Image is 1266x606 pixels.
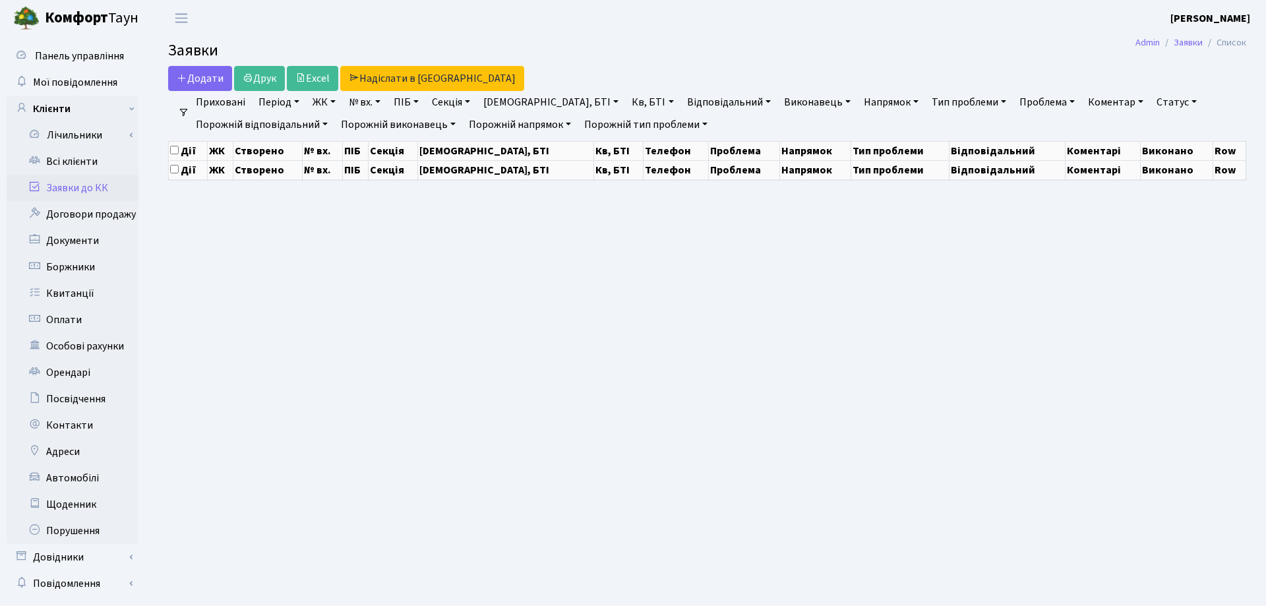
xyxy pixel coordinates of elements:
[593,160,643,179] th: Кв, БТІ
[7,69,138,96] a: Мої повідомлення
[33,75,117,90] span: Мої повідомлення
[1174,36,1203,49] a: Заявки
[859,91,924,113] a: Напрямок
[7,227,138,254] a: Документи
[191,113,333,136] a: Порожній відповідальний
[851,160,950,179] th: Тип проблеми
[1151,91,1202,113] a: Статус
[427,91,475,113] a: Секція
[1116,29,1266,57] nav: breadcrumb
[418,141,593,160] th: [DEMOGRAPHIC_DATA], БТІ
[7,96,138,122] a: Клієнти
[1213,141,1246,160] th: Row
[7,386,138,412] a: Посвідчення
[478,91,624,113] a: [DEMOGRAPHIC_DATA], БТІ
[303,141,343,160] th: № вх.
[1141,141,1213,160] th: Виконано
[464,113,576,136] a: Порожній напрямок
[7,43,138,69] a: Панель управління
[307,91,341,113] a: ЖК
[1065,141,1141,160] th: Коментарі
[177,71,224,86] span: Додати
[7,148,138,175] a: Всі клієнти
[1065,160,1141,179] th: Коментарі
[708,141,779,160] th: Проблема
[168,66,232,91] a: Додати
[369,160,418,179] th: Секція
[851,141,950,160] th: Тип проблеми
[169,141,208,160] th: Дії
[593,141,643,160] th: Кв, БТІ
[579,113,713,136] a: Порожній тип проблеми
[234,66,285,91] a: Друк
[1141,160,1213,179] th: Виконано
[287,66,338,91] a: Excel
[7,201,138,227] a: Договори продажу
[233,141,303,160] th: Створено
[950,160,1065,179] th: Відповідальний
[208,141,233,160] th: ЖК
[336,113,461,136] a: Порожній виконавець
[779,91,856,113] a: Виконавець
[418,160,593,179] th: [DEMOGRAPHIC_DATA], БТІ
[191,91,251,113] a: Приховані
[1213,160,1246,179] th: Row
[165,7,198,29] button: Переключити навігацію
[7,412,138,439] a: Контакти
[7,439,138,465] a: Адреси
[682,91,776,113] a: Відповідальний
[342,160,369,179] th: ПІБ
[1014,91,1080,113] a: Проблема
[45,7,138,30] span: Таун
[1135,36,1160,49] a: Admin
[344,91,386,113] a: № вх.
[7,465,138,491] a: Автомобілі
[926,91,1011,113] a: Тип проблеми
[340,66,524,91] a: Надіслати в [GEOGRAPHIC_DATA]
[644,141,709,160] th: Телефон
[644,160,709,179] th: Телефон
[35,49,124,63] span: Панель управління
[253,91,305,113] a: Період
[7,175,138,201] a: Заявки до КК
[388,91,424,113] a: ПІБ
[7,518,138,544] a: Порушення
[342,141,369,160] th: ПІБ
[169,160,208,179] th: Дії
[208,160,233,179] th: ЖК
[7,254,138,280] a: Боржники
[780,141,851,160] th: Напрямок
[7,570,138,597] a: Повідомлення
[303,160,343,179] th: № вх.
[13,5,40,32] img: logo.png
[15,122,138,148] a: Лічильники
[950,141,1065,160] th: Відповідальний
[1203,36,1246,50] li: Список
[369,141,418,160] th: Секція
[7,307,138,333] a: Оплати
[1083,91,1149,113] a: Коментар
[1170,11,1250,26] a: [PERSON_NAME]
[168,39,218,62] span: Заявки
[626,91,678,113] a: Кв, БТІ
[7,491,138,518] a: Щоденник
[7,333,138,359] a: Особові рахунки
[7,359,138,386] a: Орендарі
[7,280,138,307] a: Квитанції
[7,544,138,570] a: Довідники
[45,7,108,28] b: Комфорт
[780,160,851,179] th: Напрямок
[233,160,303,179] th: Створено
[708,160,779,179] th: Проблема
